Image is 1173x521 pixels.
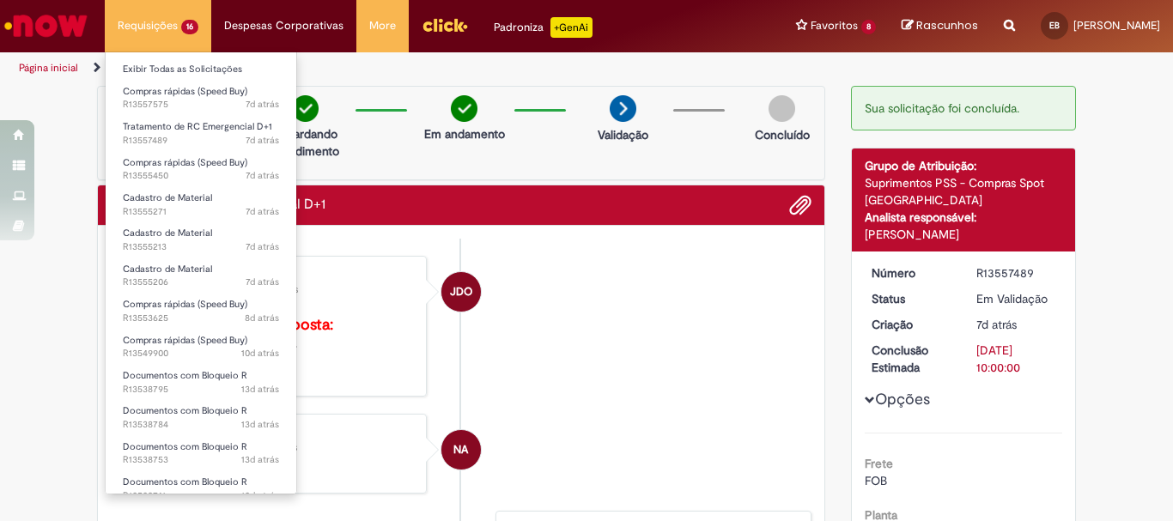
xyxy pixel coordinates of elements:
div: Grupo de Atribuição: [865,157,1063,174]
dt: Status [859,290,964,307]
a: Rascunhos [902,18,978,34]
span: Despesas Corporativas [224,17,343,34]
time: 16/09/2025 10:41:22 [241,383,279,396]
a: Exibir Todas as Solicitações [106,60,296,79]
span: R13557575 [123,98,279,112]
span: Documentos com Bloqueio R [123,404,247,417]
time: 19/09/2025 10:35:29 [241,347,279,360]
span: JDO [450,271,472,312]
p: Concluído [755,126,810,143]
a: Aberto R13553625 : Compras rápidas (Speed Buy) [106,295,296,327]
img: arrow-next.png [610,95,636,122]
button: Adicionar anexos [789,194,811,216]
span: R13549900 [123,347,279,360]
div: Suprimentos PSS - Compras Spot [GEOGRAPHIC_DATA] [865,174,1063,209]
span: Compras rápidas (Speed Buy) [123,85,247,98]
span: R13553625 [123,312,279,325]
div: Sua solicitação foi concluída. [851,86,1077,130]
span: 16 [181,20,198,34]
ul: Trilhas de página [13,52,769,84]
p: Aguardando atendimento [264,125,347,160]
b: Frete [865,456,893,471]
span: 7d atrás [246,98,279,111]
span: 13d atrás [241,383,279,396]
span: Cadastro de Material [123,227,212,239]
time: 22/09/2025 14:15:31 [246,169,279,182]
img: check-circle-green.png [451,95,477,122]
span: 7d atrás [246,134,279,147]
span: 7d atrás [246,169,279,182]
img: check-circle-green.png [292,95,319,122]
span: 7d atrás [246,205,279,218]
span: Compras rápidas (Speed Buy) [123,156,247,169]
div: Analista responsável: [865,209,1063,226]
dt: Conclusão Estimada [859,342,964,376]
span: [PERSON_NAME] [1073,18,1160,33]
img: ServiceNow [2,9,90,43]
img: click_logo_yellow_360x200.png [422,12,468,38]
span: R13555271 [123,205,279,219]
a: Aberto R13557489 : Tratamento de RC Emergencial D+1 [106,118,296,149]
img: img-circle-grey.png [769,95,795,122]
span: FOB [865,473,887,488]
a: Aberto R13538795 : Documentos com Bloqueio R [106,367,296,398]
div: Now Automation [441,430,481,470]
span: Documentos com Bloqueio R [123,369,247,382]
span: 13d atrás [241,453,279,466]
span: R13555213 [123,240,279,254]
time: 16/09/2025 10:40:12 [241,418,279,431]
span: Requisições [118,17,178,34]
a: Página inicial [19,61,78,75]
div: Jessica de Oliveira Parenti [441,272,481,312]
a: Aberto R13538741 : Documentos com Bloqueio R [106,473,296,505]
ul: Requisições [105,51,297,494]
span: 13d atrás [241,489,279,502]
span: R13555206 [123,276,279,289]
span: 8 [861,20,876,34]
time: 22/09/2025 08:33:54 [245,312,279,324]
time: 22/09/2025 13:47:47 [246,205,279,218]
span: Cadastro de Material [123,263,212,276]
span: Tratamento de RC Emergencial D+1 [123,120,272,133]
span: More [369,17,396,34]
span: R13555450 [123,169,279,183]
span: Documentos com Bloqueio R [123,476,247,488]
div: R13557489 [976,264,1056,282]
time: 23/09/2025 08:48:34 [246,134,279,147]
dt: Número [859,264,964,282]
span: 7d atrás [246,240,279,253]
a: Aberto R13557575 : Compras rápidas (Speed Buy) [106,82,296,114]
span: EB [1049,20,1060,31]
div: Padroniza [494,17,593,38]
p: Em andamento [424,125,505,142]
dt: Criação [859,316,964,333]
span: R13538784 [123,418,279,432]
div: 23/09/2025 08:48:32 [976,316,1056,333]
a: Aberto R13555206 : Cadastro de Material [106,260,296,292]
a: Aberto R13555450 : Compras rápidas (Speed Buy) [106,154,296,185]
time: 16/09/2025 10:35:35 [241,453,279,466]
div: Em Validação [976,290,1056,307]
span: 13d atrás [241,418,279,431]
time: 22/09/2025 13:35:10 [246,240,279,253]
div: [PERSON_NAME] [865,226,1063,243]
p: Validação [598,126,648,143]
span: Documentos com Bloqueio R [123,440,247,453]
a: Aberto R13555271 : Cadastro de Material [106,189,296,221]
time: 23/09/2025 08:48:32 [976,317,1017,332]
p: +GenAi [550,17,593,38]
time: 22/09/2025 13:33:09 [246,276,279,288]
span: R13538741 [123,489,279,503]
span: 8d atrás [245,312,279,324]
span: Favoritos [811,17,858,34]
span: Rascunhos [916,17,978,33]
a: Aberto R13538753 : Documentos com Bloqueio R [106,438,296,470]
span: Cadastro de Material [123,191,212,204]
span: Compras rápidas (Speed Buy) [123,334,247,347]
time: 23/09/2025 09:04:02 [246,98,279,111]
div: [DATE] 10:00:00 [976,342,1056,376]
a: Aberto R13555213 : Cadastro de Material [106,224,296,256]
span: 7d atrás [976,317,1017,332]
span: Compras rápidas (Speed Buy) [123,298,247,311]
a: Aberto R13549900 : Compras rápidas (Speed Buy) [106,331,296,363]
